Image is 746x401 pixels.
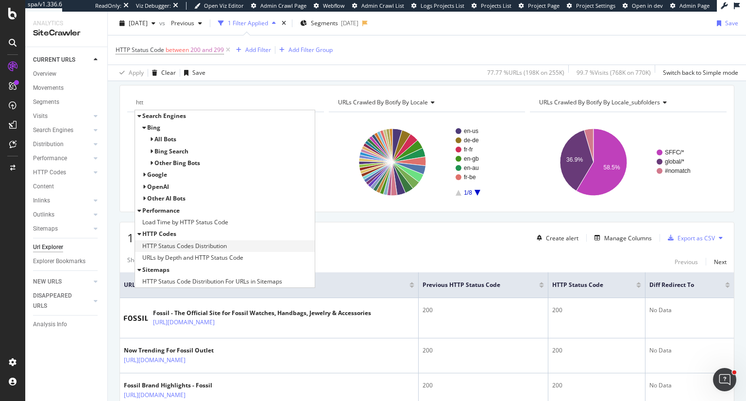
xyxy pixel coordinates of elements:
[33,19,100,28] div: Analytics
[180,65,205,81] button: Save
[33,69,101,79] a: Overview
[481,2,511,9] span: Projects List
[713,16,738,31] button: Save
[142,241,227,251] span: HTTP Status Codes Distribution
[566,156,583,163] text: 36.9%
[659,65,738,81] button: Switch back to Simple mode
[142,230,176,238] span: HTTP Codes
[142,277,282,286] span: HTTP Status Code Distribution For URLs in Sitemaps
[33,277,91,287] a: NEW URLS
[33,69,56,79] div: Overview
[116,46,164,54] span: HTTP Status Code
[487,68,564,77] div: 77.77 % URLs ( 198K on 255K )
[33,139,64,150] div: Distribution
[464,155,479,162] text: en-gb
[33,167,91,178] a: HTTP Codes
[329,120,523,204] div: A chart.
[623,2,663,10] a: Open in dev
[33,256,101,267] a: Explorer Bookmarks
[464,137,479,144] text: de-de
[552,306,641,315] div: 200
[33,224,58,234] div: Sitemaps
[336,95,517,110] h4: URLs Crawled By Botify By locale
[214,16,280,31] button: 1 Filter Applied
[33,111,91,121] a: Visits
[33,28,100,39] div: SiteCrawler
[147,123,160,132] span: Bing
[567,2,615,10] a: Project Settings
[245,46,271,54] div: Add Filter
[665,149,684,156] text: SFFC/*
[33,182,54,192] div: Content
[423,346,544,355] div: 200
[528,2,559,9] span: Project Page
[33,210,54,220] div: Outlinks
[663,68,738,77] div: Switch back to Simple mode
[124,381,217,390] div: Fossil Brand Highlights - Fossil
[190,43,224,57] span: 200 and 299
[576,2,615,9] span: Project Settings
[713,368,736,391] iframe: Intercom live chat
[288,46,333,54] div: Add Filter Group
[352,2,404,10] a: Admin Crawl List
[323,2,345,9] span: Webflow
[679,2,710,9] span: Admin Page
[124,346,217,355] div: Now Trending For Fossil Outlet
[33,125,91,135] a: Search Engines
[153,309,371,317] div: Fossil - The Official Site for Fossil Watches, Handbags, Jewelry & Accessories
[33,291,91,311] a: DISAPPEARED URLS
[649,306,730,315] div: No Data
[530,120,724,204] svg: A chart.
[129,19,148,27] span: 2024 Nov. 26th
[260,2,306,9] span: Admin Crawl Page
[33,256,85,267] div: Explorer Bookmarks
[664,230,715,246] button: Export as CSV
[725,19,738,27] div: Save
[423,381,544,390] div: 200
[714,258,727,266] div: Next
[519,2,559,10] a: Project Page
[228,19,268,27] div: 1 Filter Applied
[33,153,67,164] div: Performance
[33,55,91,65] a: CURRENT URLS
[167,19,194,27] span: Previous
[204,2,244,9] span: Open Viz Editor
[464,146,473,153] text: fr-fr
[33,196,50,206] div: Inlinks
[33,139,91,150] a: Distribution
[33,291,82,311] div: DISAPPEARED URLS
[194,2,244,10] a: Open Viz Editor
[464,174,476,181] text: fr-be
[649,381,730,390] div: No Data
[464,128,478,134] text: en-us
[280,18,288,28] div: times
[33,83,101,93] a: Movements
[127,230,237,246] span: 198,334 URLs found
[127,120,322,204] svg: A chart.
[33,319,67,330] div: Analysis Info
[604,234,652,242] div: Manage Columns
[33,210,91,220] a: Outlinks
[147,183,169,191] span: OpenAI
[464,189,472,196] text: 1/8
[33,196,91,206] a: Inlinks
[33,125,73,135] div: Search Engines
[33,153,91,164] a: Performance
[142,217,228,227] span: Load Time by HTTP Status Code
[116,16,159,31] button: [DATE]
[411,2,464,10] a: Logs Projects List
[33,182,101,192] a: Content
[714,256,727,267] button: Next
[124,316,148,321] img: main image
[341,19,358,27] div: [DATE]
[338,98,428,106] span: URLs Crawled By Botify By locale
[296,16,362,31] button: Segments[DATE]
[314,2,345,10] a: Webflow
[539,98,660,106] span: URLs Crawled By Botify By locale_subfolders
[33,83,64,93] div: Movements
[135,95,315,110] h4: URLs Crawled By Botify By category
[167,16,206,31] button: Previous
[161,68,176,77] div: Clear
[33,111,48,121] div: Visits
